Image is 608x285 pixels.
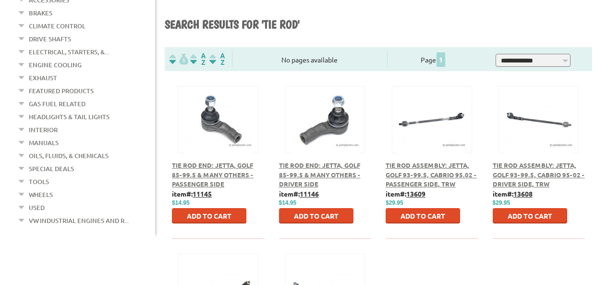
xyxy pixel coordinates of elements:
a: Manuals [29,136,59,149]
u: 11145 [193,189,212,198]
span: 1 [437,52,445,67]
span: $14.95 [279,199,297,206]
span: $29.95 [493,199,511,206]
span: Add to Cart [508,211,552,220]
a: Tie Rod Assembly: Jetta, Golf 93-99.5, Cabrio 95.02 - Passenger Side, TRW [386,161,477,188]
u: 13609 [406,189,426,198]
u: 11146 [300,189,319,198]
button: Add to Cart [493,208,567,223]
button: Add to Cart [386,208,460,223]
a: Gas Fuel Related [29,98,85,110]
a: Special Deals [29,162,74,175]
b: item#: [493,189,533,198]
a: VW Industrial Engines and R... [29,214,129,227]
span: Add to Cart [187,211,231,220]
a: Tie Rod Assembly: Jetta, Golf 93-99.5, Cabrio 95-02 - Driver Side, TRW [493,161,585,188]
a: Oils, Fluids, & Chemicals [29,149,109,162]
span: $14.95 [172,199,190,206]
a: Used [29,201,45,214]
span: $29.95 [386,199,403,206]
span: Add to Cart [401,211,445,220]
a: Tie Rod End: Jetta, Golf 85-99.5 & Many Others - Driver Side [279,161,361,188]
b: item#: [386,189,426,198]
span: Add to Cart [294,211,339,220]
div: Page [387,51,479,67]
a: Brakes [29,7,52,19]
a: Electrical, Starters, &... [29,46,109,58]
a: Wheels [29,188,53,201]
a: Interior [29,124,58,136]
img: filterpricelow.svg [169,53,188,64]
img: Sort by Headline [188,53,207,64]
div: No pages available [232,55,387,65]
a: Drive Shafts [29,33,71,45]
b: item#: [172,189,212,198]
a: Tools [29,175,49,188]
u: 13608 [513,189,533,198]
a: Featured Products [29,85,94,97]
a: Exhaust [29,72,57,84]
a: Engine Cooling [29,59,82,71]
img: Sort by Sales Rank [207,53,227,64]
b: item#: [279,189,319,198]
a: Headlights & Tail Lights [29,111,109,123]
button: Add to Cart [172,208,246,223]
a: Tie Rod End: Jetta, Golf 85-99.5 & Many Others - Passenger Side [172,161,254,188]
button: Add to Cart [279,208,353,223]
h1: Search results for 'tie rod' [165,17,592,33]
a: Climate Control [29,20,85,32]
